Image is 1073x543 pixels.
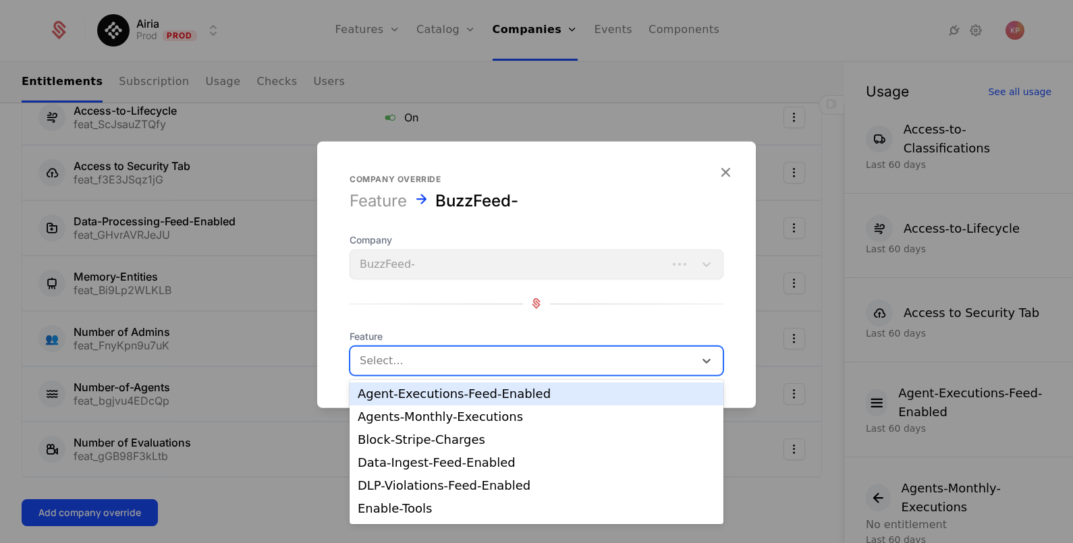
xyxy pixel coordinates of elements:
span: Company [350,233,723,246]
div: Company override [350,173,723,184]
div: Agents-Monthly-Executions [358,411,715,423]
div: Enable-Tools [358,503,715,515]
div: DLP-Violations-Feed-Enabled [358,480,715,492]
div: Block-Stripe-Charges [358,434,715,446]
div: Agent-Executions-Feed-Enabled [358,388,715,400]
span: Feature [350,329,723,343]
div: Data-Ingest-Feed-Enabled [358,457,715,469]
div: BuzzFeed- [435,190,518,211]
div: Feature [350,190,407,211]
